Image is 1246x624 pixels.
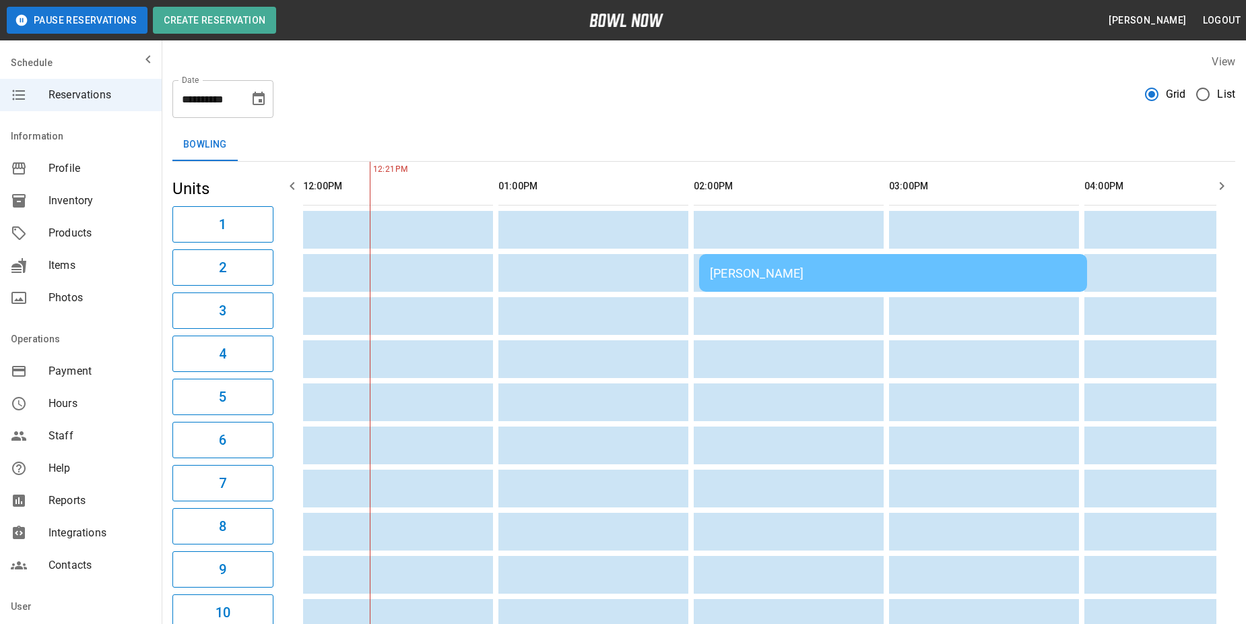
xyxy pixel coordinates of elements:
label: View [1212,55,1235,68]
button: 9 [172,551,273,588]
span: Inventory [48,193,151,209]
h6: 7 [219,472,226,494]
button: 5 [172,379,273,415]
span: Reports [48,493,151,509]
th: 01:00PM [498,167,688,206]
span: Help [48,460,151,476]
span: Photos [48,290,151,306]
span: Reservations [48,87,151,103]
button: Choose date, selected date is Sep 21, 2025 [245,86,272,113]
h6: 6 [219,429,226,451]
h6: 2 [219,257,226,278]
span: Items [48,257,151,274]
span: 12:21PM [370,163,373,177]
div: [PERSON_NAME] [710,266,1076,280]
span: Products [48,225,151,241]
span: Payment [48,363,151,379]
h6: 3 [219,300,226,321]
span: Profile [48,160,151,177]
button: Create Reservation [153,7,276,34]
div: inventory tabs [172,129,1235,161]
h6: 10 [216,602,230,623]
span: Integrations [48,525,151,541]
span: Contacts [48,557,151,573]
th: 12:00PM [303,167,493,206]
h6: 8 [219,516,226,537]
img: logo [589,13,663,27]
span: List [1217,86,1235,102]
span: Staff [48,428,151,444]
button: 7 [172,465,273,501]
button: [PERSON_NAME] [1103,8,1191,33]
h6: 9 [219,559,226,580]
button: 4 [172,336,273,372]
h6: 1 [219,214,226,235]
button: Pause Reservations [7,7,147,34]
button: Logout [1198,8,1246,33]
button: 2 [172,249,273,286]
button: 8 [172,508,273,544]
button: 1 [172,206,273,243]
h6: 4 [219,343,226,365]
h6: 5 [219,386,226,408]
h5: Units [172,178,273,199]
span: Grid [1166,86,1186,102]
button: 6 [172,422,273,458]
span: Hours [48,396,151,412]
button: Bowling [172,129,238,161]
button: 3 [172,292,273,329]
